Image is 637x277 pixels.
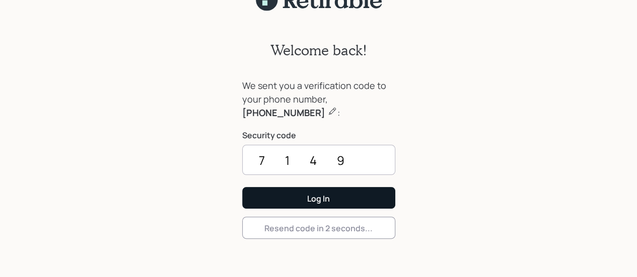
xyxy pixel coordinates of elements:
[242,145,395,175] input: ••••
[242,130,395,141] label: Security code
[242,187,395,209] button: Log In
[264,223,373,234] div: Resend code in 2 seconds...
[242,107,325,119] b: [PHONE_NUMBER]
[242,79,395,120] div: We sent you a verification code to your phone number, :
[307,193,330,204] div: Log In
[270,42,367,59] h2: Welcome back!
[242,217,395,238] button: Resend code in 2 seconds...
